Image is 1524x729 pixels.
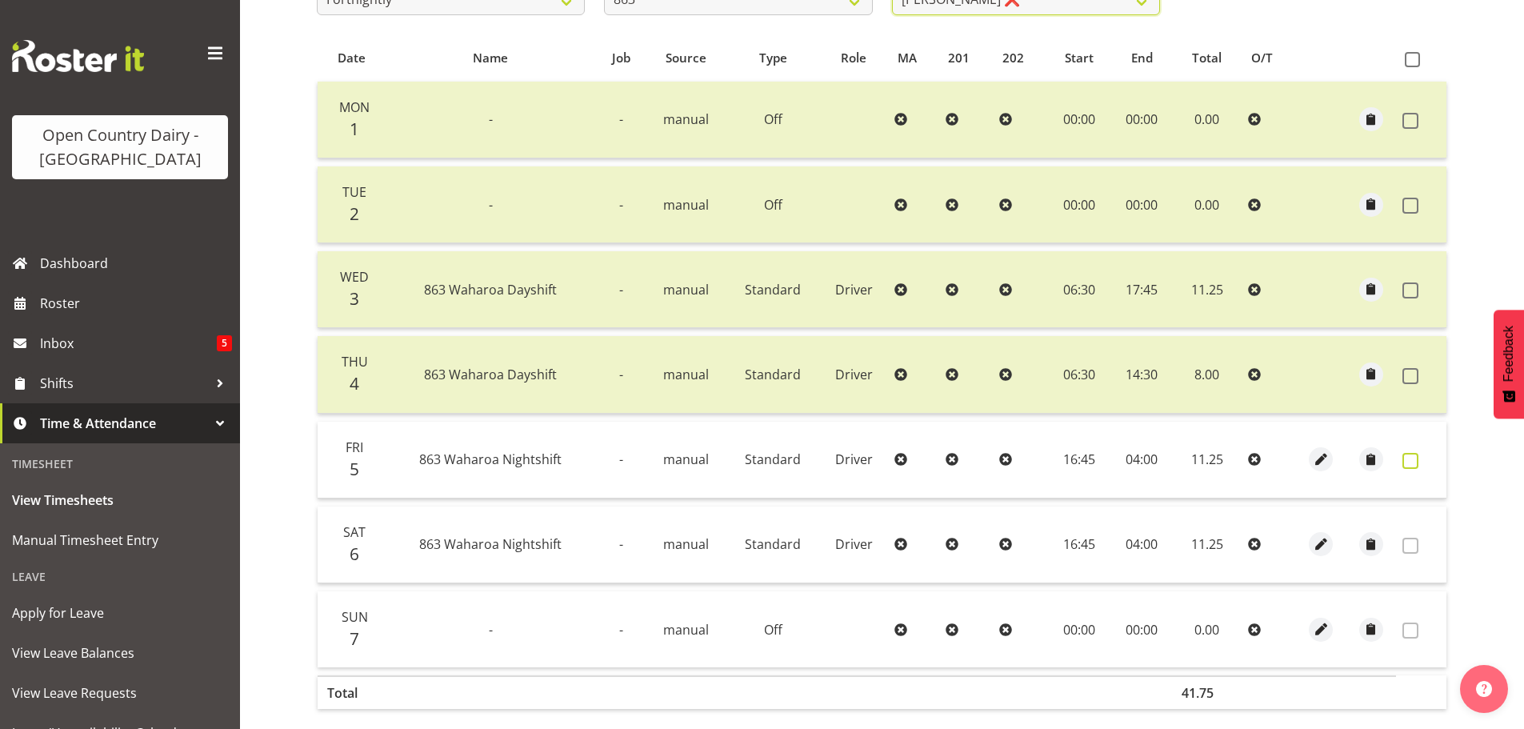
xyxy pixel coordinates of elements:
td: 00:00 [1111,166,1172,243]
span: Driver [835,535,873,553]
span: View Timesheets [12,488,228,512]
span: Feedback [1502,326,1516,382]
span: manual [663,535,709,553]
span: Wed [340,268,369,286]
td: Standard [726,251,820,328]
span: Dashboard [40,251,232,275]
span: - [619,110,623,128]
div: Job [605,49,636,67]
td: 11.25 [1172,251,1242,328]
span: 1 [350,118,359,140]
div: Role [829,49,879,67]
span: 863 Waharoa Dayshift [424,366,557,383]
div: Name [394,49,587,67]
div: 201 [948,49,984,67]
td: Standard [726,422,820,499]
span: 4 [350,372,359,395]
span: - [619,621,623,639]
a: View Timesheets [4,480,236,520]
td: 06:30 [1047,251,1111,328]
td: 0.00 [1172,166,1242,243]
span: - [619,451,623,468]
span: 7 [350,627,359,650]
div: Total [1182,49,1233,67]
span: Roster [40,291,232,315]
td: Standard [726,336,820,413]
a: Apply for Leave [4,593,236,633]
span: Sun [342,608,368,626]
img: Rosterit website logo [12,40,144,72]
div: Timesheet [4,447,236,480]
td: 06:30 [1047,336,1111,413]
span: 2 [350,202,359,225]
div: Date [326,49,376,67]
div: End [1120,49,1162,67]
span: 5 [350,458,359,480]
span: - [489,110,493,128]
a: View Leave Requests [4,673,236,713]
span: Driver [835,451,873,468]
td: 00:00 [1111,82,1172,158]
span: View Leave Balances [12,641,228,665]
td: 17:45 [1111,251,1172,328]
span: - [619,366,623,383]
span: Manual Timesheet Entry [12,528,228,552]
td: Off [726,82,820,158]
td: 11.25 [1172,507,1242,583]
span: 863 Waharoa Nightshift [419,451,562,468]
div: MA [898,49,930,67]
td: Off [726,591,820,667]
span: View Leave Requests [12,681,228,705]
td: Off [726,166,820,243]
td: Standard [726,507,820,583]
a: Manual Timesheet Entry [4,520,236,560]
td: 04:00 [1111,422,1172,499]
span: manual [663,196,709,214]
span: manual [663,110,709,128]
td: 14:30 [1111,336,1172,413]
span: Mon [339,98,370,116]
div: Source [655,49,718,67]
span: 3 [350,287,359,310]
img: help-xxl-2.png [1476,681,1492,697]
div: 202 [1002,49,1038,67]
td: 00:00 [1047,82,1111,158]
span: Driver [835,366,873,383]
span: Fri [346,439,363,456]
span: Inbox [40,331,217,355]
td: 04:00 [1111,507,1172,583]
td: 16:45 [1047,422,1111,499]
div: Leave [4,560,236,593]
span: - [489,196,493,214]
span: 6 [350,543,359,565]
td: 00:00 [1047,591,1111,667]
th: 41.75 [1172,675,1242,709]
td: 11.25 [1172,422,1242,499]
div: Start [1056,49,1102,67]
span: Shifts [40,371,208,395]
a: View Leave Balances [4,633,236,673]
th: Total [318,675,385,709]
span: manual [663,281,709,298]
span: Sat [343,523,366,541]
button: Feedback - Show survey [1494,310,1524,419]
td: 00:00 [1111,591,1172,667]
td: 8.00 [1172,336,1242,413]
span: Apply for Leave [12,601,228,625]
span: manual [663,451,709,468]
span: manual [663,621,709,639]
span: 5 [217,335,232,351]
span: - [619,281,623,298]
td: 16:45 [1047,507,1111,583]
span: - [619,196,623,214]
div: O/T [1251,49,1287,67]
span: Driver [835,281,873,298]
span: Time & Attendance [40,411,208,435]
span: Thu [342,353,368,371]
td: 0.00 [1172,591,1242,667]
span: 863 Waharoa Nightshift [419,535,562,553]
td: 0.00 [1172,82,1242,158]
span: 863 Waharoa Dayshift [424,281,557,298]
span: - [619,535,623,553]
div: Open Country Dairy - [GEOGRAPHIC_DATA] [28,123,212,171]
